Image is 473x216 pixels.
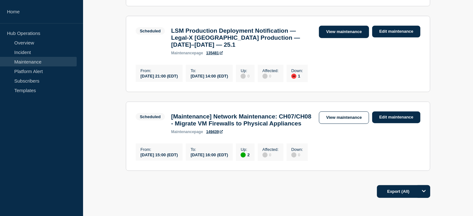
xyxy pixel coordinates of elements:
p: From : [140,147,178,152]
div: 2 [241,152,249,158]
h3: [Maintenance] Network Maintenance: CH07/CH08 - Migrate VM Firewalls to Physical Appliances [171,113,313,127]
p: To : [191,68,228,73]
div: [DATE] 21:00 (EDT) [140,73,178,78]
p: Up : [241,68,249,73]
h3: LSM Production Deployment Notification — Legal-X [GEOGRAPHIC_DATA] Production — [DATE]–[DATE] — 25.1 [171,27,313,48]
p: page [171,51,203,55]
div: 0 [291,152,303,158]
div: 0 [262,73,279,79]
a: 149439 [206,130,223,134]
div: disabled [291,152,296,158]
a: View maintenance [319,26,369,38]
button: Export (All) [377,185,430,198]
p: Up : [241,147,249,152]
button: Options [418,185,430,198]
a: Edit maintenance [372,111,420,123]
p: Down : [291,147,303,152]
p: To : [191,147,228,152]
p: page [171,130,203,134]
span: maintenance [171,51,194,55]
div: Scheduled [140,29,161,33]
div: up [241,152,246,158]
p: Affected : [262,147,279,152]
div: down [291,74,296,79]
p: Down : [291,68,303,73]
a: 135481 [206,51,223,55]
p: Affected : [262,68,279,73]
div: [DATE] 15:00 (EDT) [140,152,178,157]
div: Scheduled [140,114,161,119]
div: [DATE] 16:00 (EDT) [191,152,228,157]
div: 1 [291,73,303,79]
div: 0 [262,152,279,158]
a: Edit maintenance [372,26,420,37]
div: disabled [241,74,246,79]
div: [DATE] 14:00 (EDT) [191,73,228,78]
div: disabled [262,74,268,79]
div: disabled [262,152,268,158]
a: View maintenance [319,111,369,124]
span: maintenance [171,130,194,134]
div: 0 [241,73,249,79]
p: From : [140,68,178,73]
